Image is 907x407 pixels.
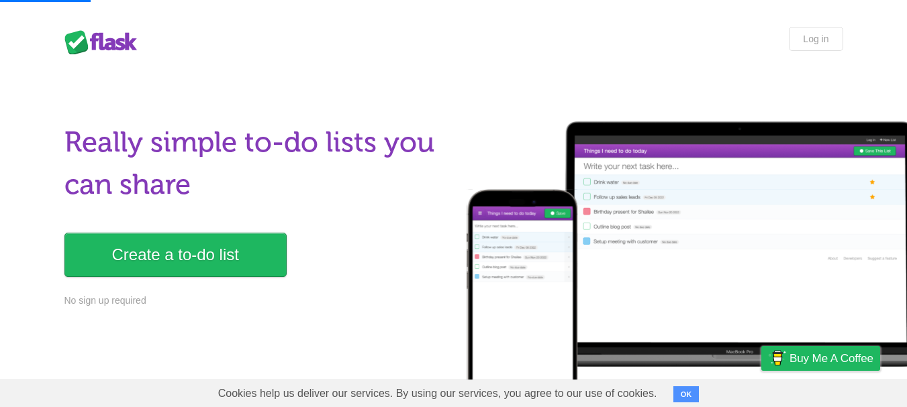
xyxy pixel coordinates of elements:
a: Buy me a coffee [761,346,880,371]
div: Flask Lists [64,30,145,54]
a: Log in [789,27,843,51]
span: Cookies help us deliver our services. By using our services, you agree to our use of cookies. [205,380,671,407]
a: Create a to-do list [64,233,287,277]
img: Buy me a coffee [768,347,786,369]
h1: Really simple to-do lists you can share [64,121,446,206]
span: Buy me a coffee [790,347,873,370]
p: No sign up required [64,294,446,308]
button: OK [673,386,700,402]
